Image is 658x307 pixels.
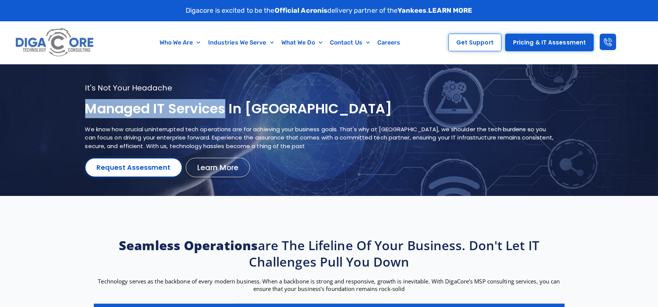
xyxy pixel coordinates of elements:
a: Industries We Serve [204,34,278,51]
a: What We Do [278,34,326,51]
p: Technology serves as the backbone of every modern business. When a backbone is strong and respons... [90,277,568,292]
h2: are the lifeline of your business. Don't let IT challenges pull you down [90,237,568,270]
a: Request Assessment [85,158,182,177]
span: Learn More [197,164,238,171]
p: Digacore is excited to be the delivery partner of the . [186,6,473,16]
h1: Managed IT services in [GEOGRAPHIC_DATA] [85,100,554,118]
a: Who We Are [156,34,204,51]
a: Pricing & IT Assessment [505,34,594,51]
a: Contact Us [326,34,374,51]
p: We know how crucial uninterrupted tech operations are for achieving your business goals. That's w... [85,125,554,151]
a: Learn More [186,158,250,177]
a: Get Support [448,34,501,51]
strong: Seamless operations [119,237,258,254]
img: Digacore logo 1 [13,25,96,60]
p: It's not your headache [85,83,554,93]
nav: Menu [130,34,430,51]
strong: Yankees [398,6,427,15]
span: Get Support [456,40,494,45]
span: Pricing & IT Assessment [513,40,586,45]
a: Careers [374,34,404,51]
a: LEARN MORE [428,6,472,15]
strong: Official Acronis [275,6,328,15]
